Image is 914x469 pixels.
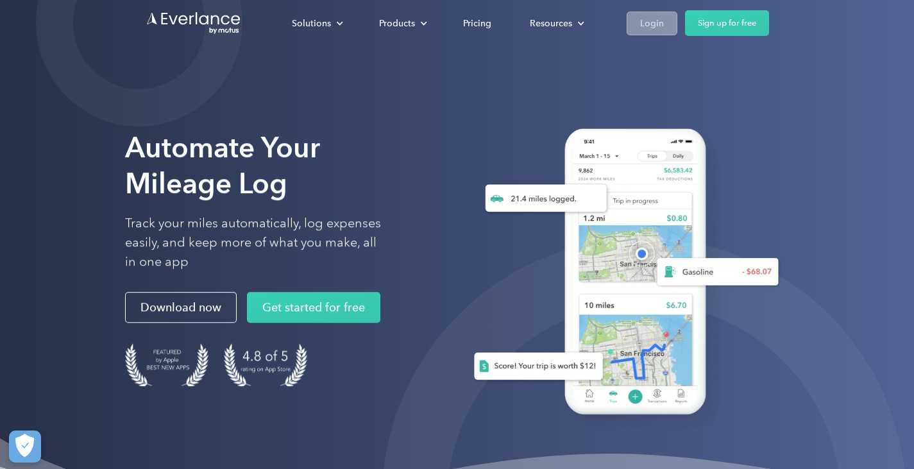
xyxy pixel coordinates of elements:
[627,12,677,35] a: Login
[379,15,415,31] div: Products
[9,431,41,463] button: Cookies Settings
[292,15,331,31] div: Solutions
[247,293,380,323] a: Get started for free
[530,15,572,31] div: Resources
[640,15,664,31] div: Login
[279,12,353,35] div: Solutions
[146,11,242,35] a: Go to homepage
[463,15,491,31] div: Pricing
[125,293,237,323] a: Download now
[450,12,504,35] a: Pricing
[125,130,320,200] strong: Automate Your Mileage Log
[453,115,789,434] img: Everlance, mileage tracker app, expense tracking app
[125,344,208,387] img: Badge for Featured by Apple Best New Apps
[224,344,307,387] img: 4.9 out of 5 stars on the app store
[125,214,382,272] p: Track your miles automatically, log expenses easily, and keep more of what you make, all in one app
[517,12,595,35] div: Resources
[685,10,769,36] a: Sign up for free
[366,12,437,35] div: Products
